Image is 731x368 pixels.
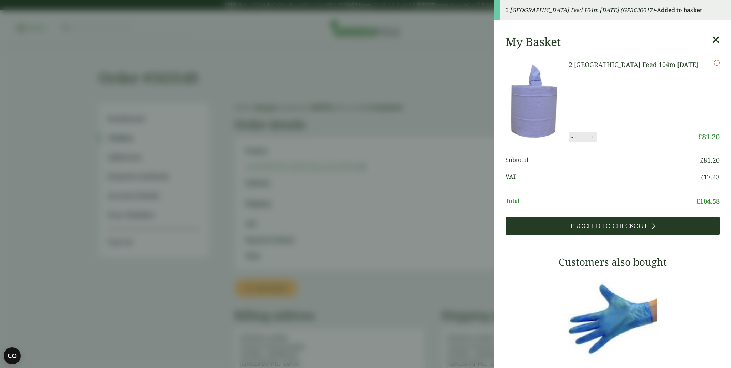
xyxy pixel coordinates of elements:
a: 2 [GEOGRAPHIC_DATA] Feed 104m [DATE] [569,60,698,69]
bdi: 104.58 [696,197,720,205]
span: VAT [506,172,700,182]
img: 4130015J-Blue-Vinyl-Powder-Free-Gloves-Medium [561,273,664,362]
button: + [589,134,596,140]
button: - [569,134,575,140]
em: 2 [GEOGRAPHIC_DATA] Feed 104m [DATE] (GP3630017) [506,6,655,14]
a: Remove this item [714,60,720,66]
span: Total [506,196,696,206]
strong: Added to basket [657,6,702,14]
bdi: 81.20 [698,132,720,142]
span: Subtotal [506,155,700,165]
h2: My Basket [506,35,561,48]
bdi: 17.43 [700,173,720,181]
button: Open CMP widget [4,347,21,364]
span: £ [700,156,704,164]
span: £ [698,132,702,142]
a: Proceed to Checkout [506,217,720,235]
span: £ [700,173,704,181]
span: Proceed to Checkout [570,222,648,230]
h3: Customers also bought [506,256,720,268]
span: £ [696,197,700,205]
bdi: 81.20 [700,156,720,164]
